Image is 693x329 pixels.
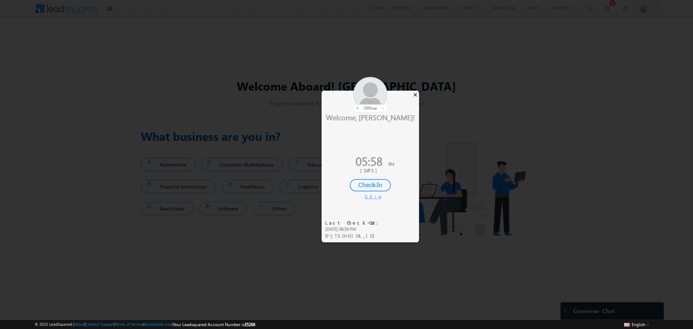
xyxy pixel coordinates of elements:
span: 05:58 [356,153,383,169]
div: IP : [325,233,383,239]
span: PM [388,161,394,167]
span: offline [364,105,377,111]
div: [DATE] 08:59 PM [325,226,383,233]
div: × [411,91,419,99]
div: Last Check-Out: [325,220,383,226]
button: English [622,320,651,329]
a: Contact Support [86,322,114,326]
span: 35268 [244,322,255,327]
div: Welcome, [PERSON_NAME]! [322,112,419,122]
a: Acceptable Use [144,322,172,326]
a: About [74,322,84,326]
span: Your Leadsquared Account Number is [173,322,255,327]
a: Terms of Service [115,322,143,326]
div: Skip [365,193,376,200]
span: © 2025 LeadSquared | | | | | [35,321,255,328]
div: Check-In [350,179,391,191]
span: English [632,322,645,327]
span: [TECHNICAL_ID] [331,233,378,239]
div: [DATE] [327,167,414,174]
